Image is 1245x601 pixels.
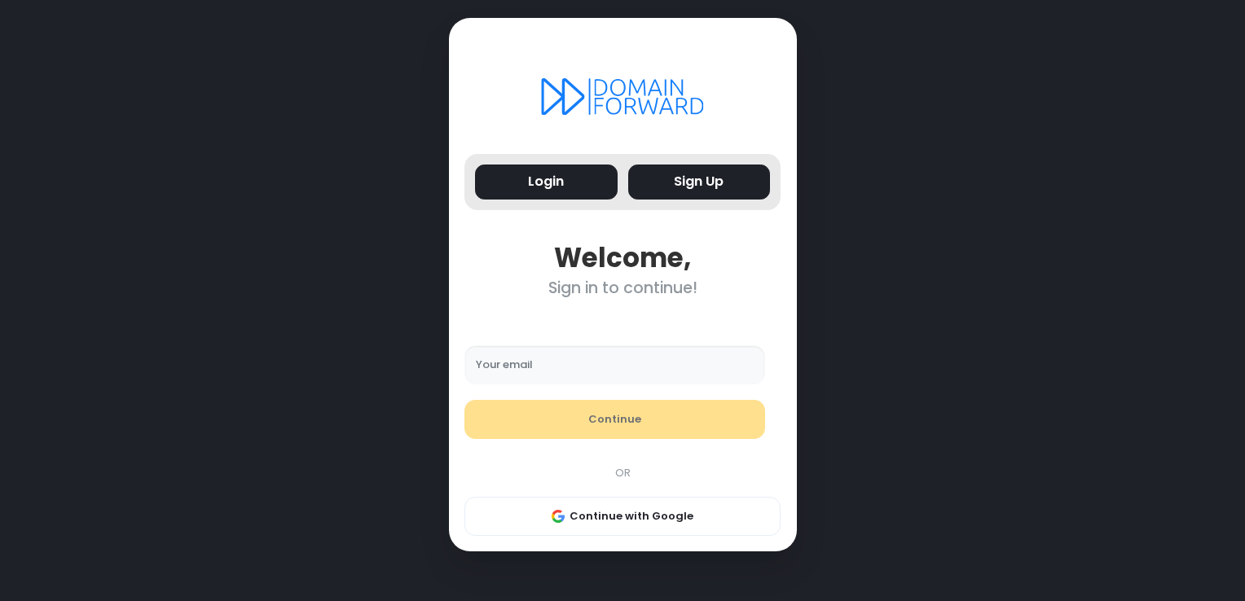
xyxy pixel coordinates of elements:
[475,165,618,200] button: Login
[628,165,771,200] button: Sign Up
[456,465,789,481] div: OR
[464,497,781,536] button: Continue with Google
[464,242,781,274] div: Welcome,
[464,279,781,297] div: Sign in to continue!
